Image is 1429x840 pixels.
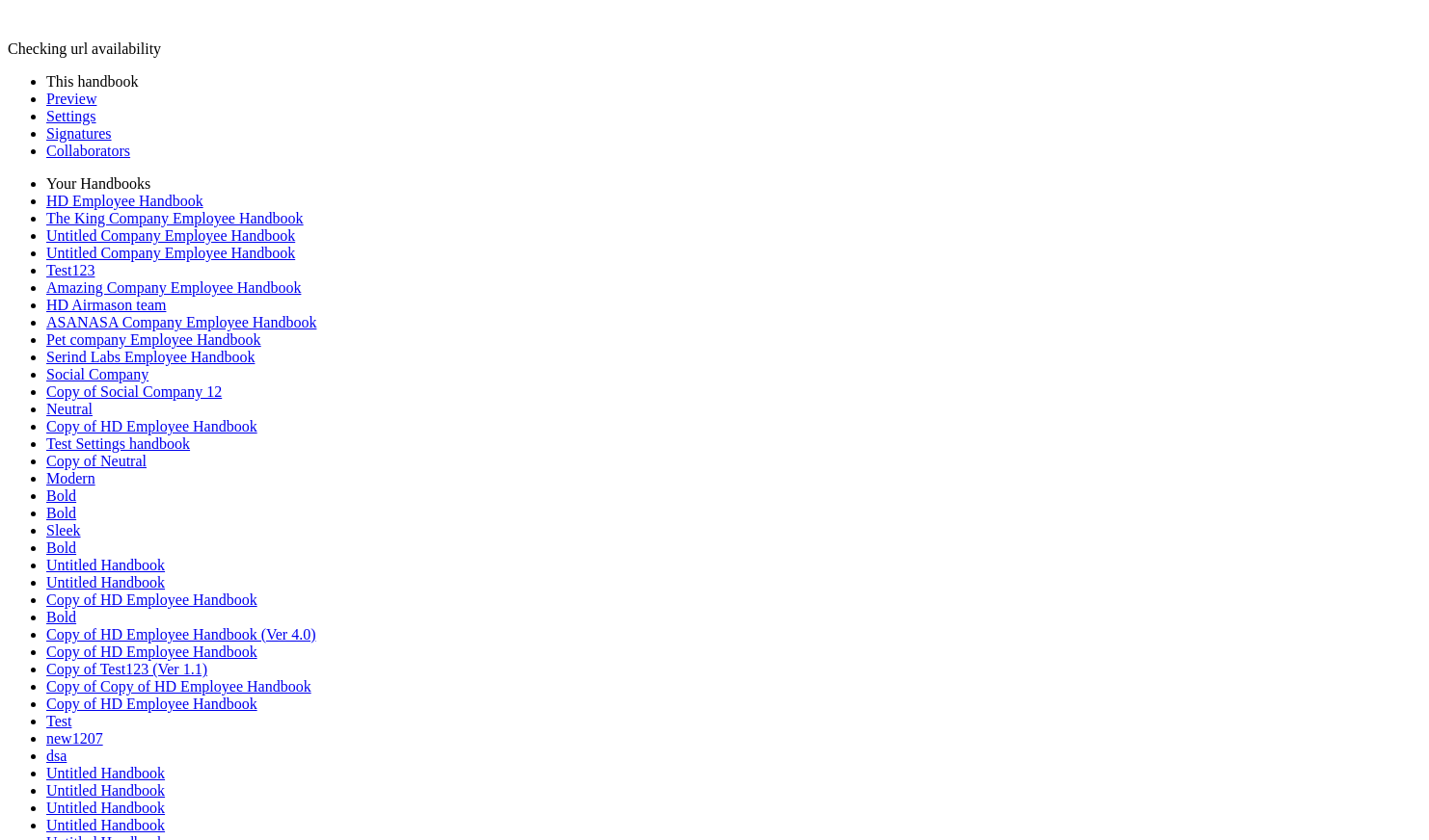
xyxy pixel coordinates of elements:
[46,696,257,712] a: Copy of HD Employee Handbook
[46,678,311,695] a: Copy of Copy of HD Employee Handbook
[46,591,257,608] a: Copy of HD Employee Handbook
[46,262,94,278] a: Test123
[46,245,295,261] a: Untitled Company Employee Handbook
[46,383,222,400] a: Copy of Social Company 12
[46,227,295,244] a: Untitled Company Employee Handbook
[46,713,71,729] a: Test
[46,748,67,764] a: dsa
[46,800,165,816] a: Untitled Handbook
[46,297,166,313] a: HD Airmason team
[8,40,161,57] span: Checking url availability
[46,557,165,573] a: Untitled Handbook
[46,401,93,417] a: Neutral
[46,765,165,781] a: Untitled Handbook
[46,331,261,348] a: Pet company Employee Handbook
[46,366,148,382] a: Social Company
[46,574,165,591] a: Untitled Handbook
[46,143,130,159] a: Collaborators
[46,522,81,538] a: Sleek
[46,661,207,677] a: Copy of Test123 (Ver 1.1)
[46,125,112,142] a: Signatures
[46,108,96,124] a: Settings
[46,505,76,521] a: Bold
[46,626,316,643] a: Copy of HD Employee Handbook (Ver 4.0)
[46,817,165,833] a: Untitled Handbook
[46,730,103,747] a: new1207
[46,487,76,504] a: Bold
[46,453,147,469] a: Copy of Neutral
[46,643,257,660] a: Copy of HD Employee Handbook
[46,193,203,209] a: HD Employee Handbook
[46,279,301,296] a: Amazing Company Employee Handbook
[46,314,316,330] a: ASANASA Company Employee Handbook
[46,782,165,799] a: Untitled Handbook
[46,539,76,556] a: Bold
[46,175,1421,193] li: Your Handbooks
[46,91,96,107] a: Preview
[46,435,190,452] a: Test Settings handbook
[46,73,1421,91] li: This handbook
[46,609,76,625] a: Bold
[46,210,304,226] a: The King Company Employee Handbook
[46,418,257,434] a: Copy of HD Employee Handbook
[46,349,255,365] a: Serind Labs Employee Handbook
[46,470,95,486] a: Modern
